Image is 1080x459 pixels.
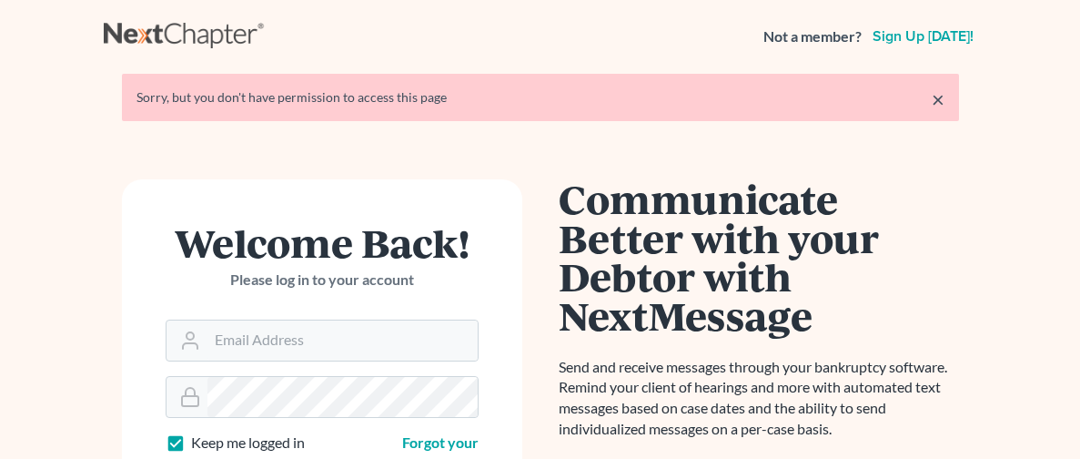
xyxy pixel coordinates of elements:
[166,223,479,262] h1: Welcome Back!
[207,321,478,361] input: Email Address
[869,29,977,44] a: Sign up [DATE]!
[136,88,944,107] div: Sorry, but you don't have permission to access this page
[559,179,959,335] h1: Communicate Better with your Debtor with NextMessage
[559,357,959,440] p: Send and receive messages through your bankruptcy software. Remind your client of hearings and mo...
[932,88,944,110] a: ×
[191,433,305,454] label: Keep me logged in
[763,26,862,47] strong: Not a member?
[166,270,479,291] p: Please log in to your account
